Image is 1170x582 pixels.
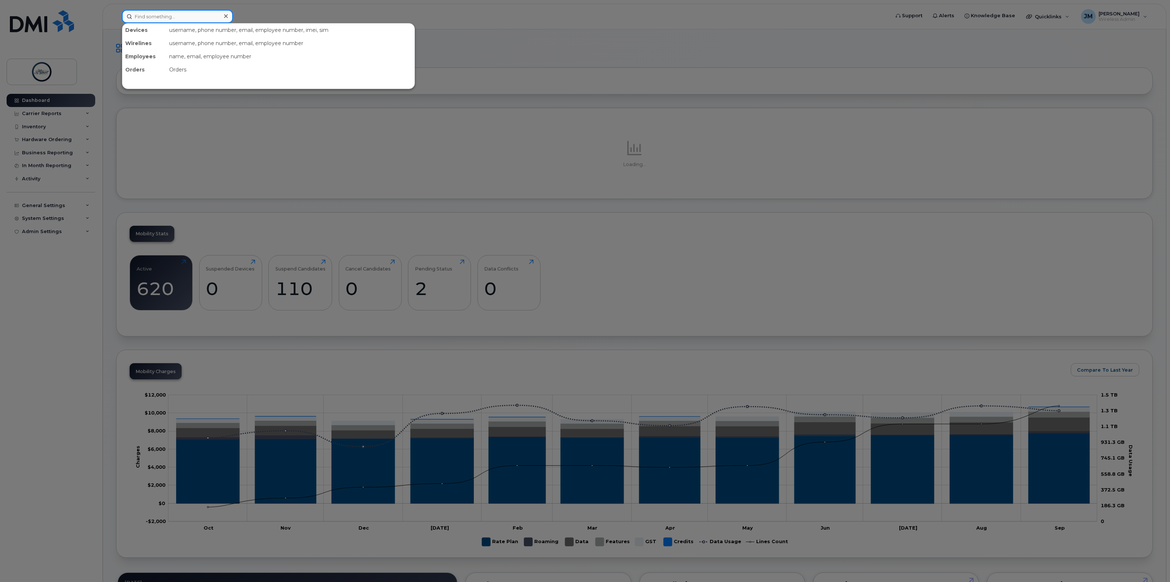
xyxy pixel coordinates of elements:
[122,50,166,63] div: Employees
[166,63,415,76] div: Orders
[166,50,415,63] div: name, email, employee number
[122,63,166,76] div: Orders
[166,37,415,50] div: username, phone number, email, employee number
[122,23,166,37] div: Devices
[122,37,166,50] div: Wirelines
[166,23,415,37] div: username, phone number, email, employee number, imei, sim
